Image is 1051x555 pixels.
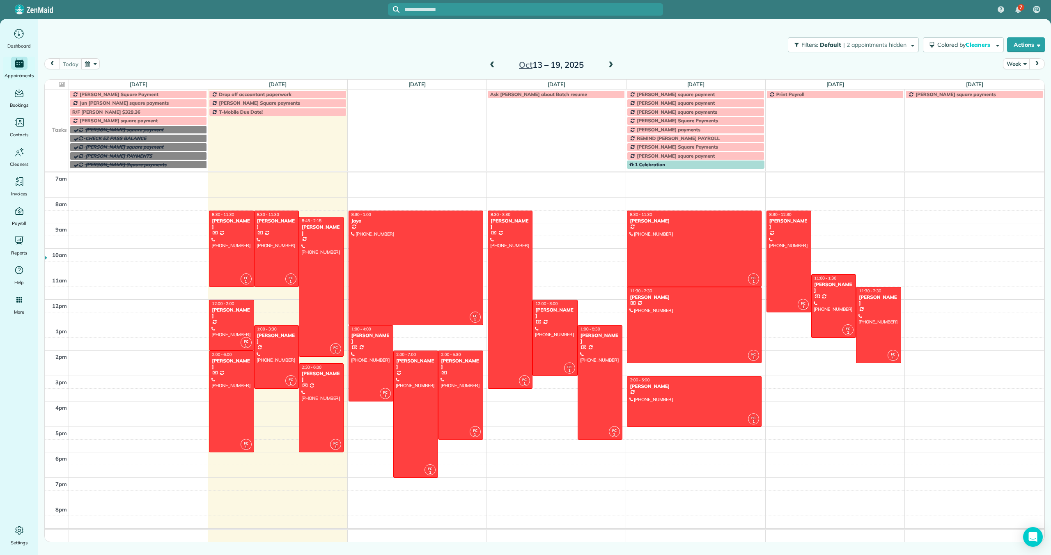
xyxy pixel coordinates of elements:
span: [PERSON_NAME] square payment [637,100,715,106]
span: [PERSON_NAME] square payment [637,153,715,159]
button: today [59,58,82,69]
span: FC [891,352,895,356]
span: [PERSON_NAME] Square Payments [637,117,718,124]
span: Bookings [10,101,29,109]
a: Appointments [3,57,35,80]
span: 2:00 - 6:00 [212,352,232,357]
span: 8am [55,201,67,207]
span: 1:00 - 4:00 [351,326,371,332]
small: 1 [241,443,251,451]
span: [PERSON_NAME] payments [637,126,700,133]
span: Reports [11,249,28,257]
span: [PERSON_NAME] square payment [85,126,163,133]
span: FC [473,314,477,318]
button: Focus search [388,6,399,13]
span: 2pm [55,353,67,360]
small: 1 [609,431,620,438]
small: 1 [330,348,341,356]
small: 1 [748,354,759,362]
small: 1 [798,303,808,311]
span: FC [333,441,338,445]
a: Filters: Default | 2 appointments hidden [784,37,919,52]
span: 8:45 - 2:15 [302,218,321,223]
span: Print Payroll [776,91,805,97]
div: 7 unread notifications [1010,1,1027,19]
span: 3:00 - 5:00 [630,377,649,383]
small: 1 [241,342,251,349]
small: 1 [380,392,390,400]
small: 1 [470,431,480,438]
a: [DATE] [687,81,705,87]
span: [PERSON_NAME] square payment [80,117,158,124]
a: [DATE] [826,81,844,87]
a: Settings [3,524,35,547]
span: 1pm [55,328,67,335]
span: Payroll [12,219,27,227]
span: | 2 appointments hidden [843,41,906,48]
svg: Focus search [393,6,399,13]
div: [PERSON_NAME] [629,383,759,389]
span: FC [751,415,756,420]
span: Cleaners [966,41,992,48]
span: Dashboard [7,42,31,50]
span: 6pm [55,455,67,462]
span: Settings [11,539,28,547]
a: Payroll [3,204,35,227]
div: Jaya [351,218,481,224]
div: [PERSON_NAME] [211,218,251,230]
span: Default [820,41,842,48]
small: 1 [286,278,296,286]
span: R/F [PERSON_NAME] $329.36 [72,109,140,115]
div: [PERSON_NAME] [257,333,296,344]
span: 8:30 - 12:30 [769,212,792,217]
span: 7 [1019,4,1022,11]
span: Appointments [5,71,34,80]
span: T-Mobile Due Date! [219,109,263,115]
span: FC [428,466,432,471]
span: [PERSON_NAME] PAYMENTS [85,153,152,159]
span: FC [612,428,617,433]
span: 12:00 - 2:00 [212,301,234,306]
span: FC [333,345,338,350]
span: 2:30 - 6:00 [302,365,321,370]
span: FC [473,428,477,433]
a: Cleaners [3,145,35,168]
div: [PERSON_NAME] [441,358,480,370]
span: Filters: [801,41,819,48]
div: [PERSON_NAME] [211,358,251,370]
div: [PERSON_NAME] [396,358,436,370]
span: 9am [55,226,67,233]
span: 7am [55,175,67,182]
span: 11:00 - 1:30 [814,275,836,281]
span: FC [244,339,248,344]
span: FB [1034,6,1040,13]
span: CHECK EZ PASS BALANCE [85,135,146,141]
span: 8:30 - 3:30 [491,212,510,217]
button: Filters: Default | 2 appointments hidden [788,37,919,52]
div: [PERSON_NAME] [535,307,575,319]
small: 1 [330,443,341,451]
span: 1 Celebration [629,161,665,167]
span: 5pm [55,430,67,436]
div: [PERSON_NAME] [301,371,341,383]
span: 8:30 - 11:30 [257,212,279,217]
span: FC [846,326,850,331]
a: Contacts [3,116,35,139]
span: 12pm [52,303,67,309]
span: FC [567,365,572,369]
span: Contacts [10,131,28,139]
span: FC [801,301,805,305]
div: [PERSON_NAME] [490,218,530,230]
span: REMIND [PERSON_NAME] PAYROLL [637,135,720,141]
span: Invoices [11,190,28,198]
span: 11:30 - 2:30 [630,288,652,294]
span: FC [383,390,388,394]
div: [PERSON_NAME] [769,218,809,230]
span: FC [289,275,293,280]
span: FC [244,275,248,280]
span: Help [14,278,24,287]
div: [PERSON_NAME] [629,294,759,300]
a: Dashboard [3,27,35,50]
button: prev [44,58,60,69]
button: Week [1003,58,1030,69]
